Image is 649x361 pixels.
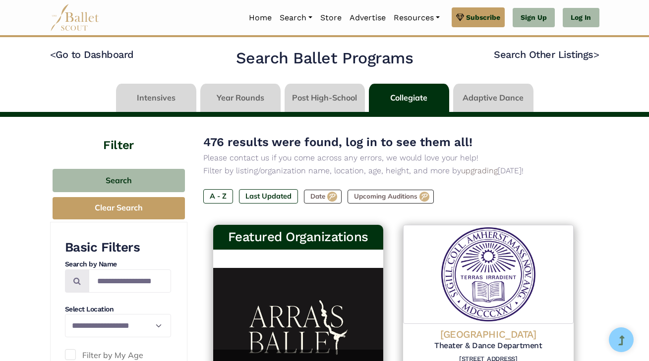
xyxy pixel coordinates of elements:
li: Adaptive Dance [451,84,535,112]
li: Post High-School [283,84,367,112]
h4: Search by Name [65,259,171,269]
img: gem.svg [456,12,464,23]
p: Filter by listing/organization name, location, age, height, and more by [DATE]! [203,164,584,177]
a: Log In [563,8,599,28]
a: upgrading [461,166,498,175]
li: Collegiate [367,84,451,112]
label: Last Updated [239,189,298,203]
input: Search by names... [89,269,171,293]
a: Home [245,7,276,28]
h5: Theater & Dance Department [411,341,566,351]
label: Date [304,190,342,204]
h4: Filter [50,117,187,154]
h4: [GEOGRAPHIC_DATA] [411,328,566,341]
code: < [50,48,56,60]
label: A - Z [203,189,233,203]
a: Search Other Listings> [494,49,599,60]
a: Search [276,7,316,28]
h2: Search Ballet Programs [236,48,413,69]
h3: Basic Filters [65,239,171,256]
h4: Select Location [65,305,171,314]
a: <Go to Dashboard [50,49,134,60]
span: Subscribe [466,12,500,23]
button: Clear Search [53,197,185,219]
li: Year Rounds [198,84,283,112]
button: Search [53,169,185,192]
code: > [593,48,599,60]
a: Resources [390,7,444,28]
p: Please contact us if you come across any errors, we would love your help! [203,152,584,164]
a: Sign Up [513,8,555,28]
span: 476 results were found, log in to see them all! [203,135,472,149]
h3: Featured Organizations [221,229,376,246]
a: Subscribe [452,7,505,27]
a: Advertise [346,7,390,28]
a: Store [316,7,346,28]
label: Upcoming Auditions [348,190,434,204]
img: Logo [403,225,574,324]
li: Intensives [114,84,198,112]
